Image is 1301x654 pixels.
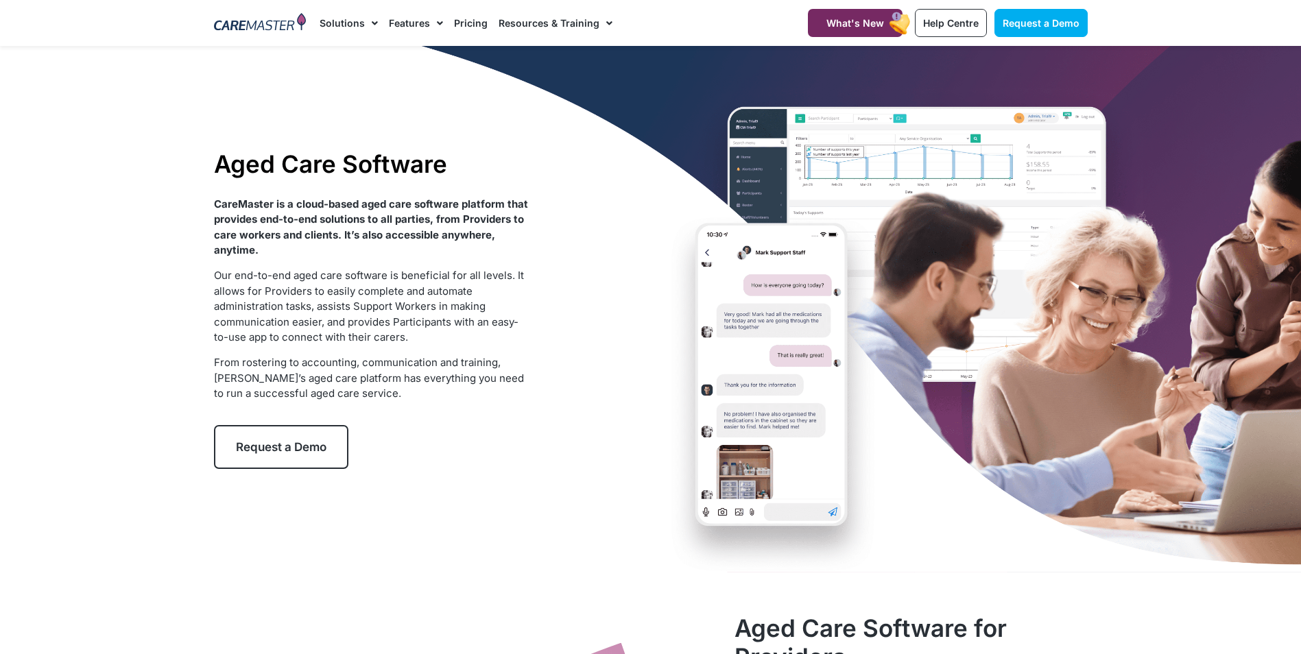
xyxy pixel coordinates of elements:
[808,9,903,37] a: What's New
[1003,17,1079,29] span: Request a Demo
[994,9,1088,37] a: Request a Demo
[214,425,348,469] a: Request a Demo
[214,197,528,257] strong: CareMaster is a cloud-based aged care software platform that provides end-to-end solutions to all...
[214,149,529,178] h1: Aged Care Software
[214,13,307,34] img: CareMaster Logo
[236,440,326,454] span: Request a Demo
[826,17,884,29] span: What's New
[214,269,524,343] span: Our end-to-end aged care software is beneficial for all levels. It allows for Providers to easily...
[214,356,524,400] span: From rostering to accounting, communication and training, [PERSON_NAME]’s aged care platform has ...
[915,9,987,37] a: Help Centre
[923,17,979,29] span: Help Centre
